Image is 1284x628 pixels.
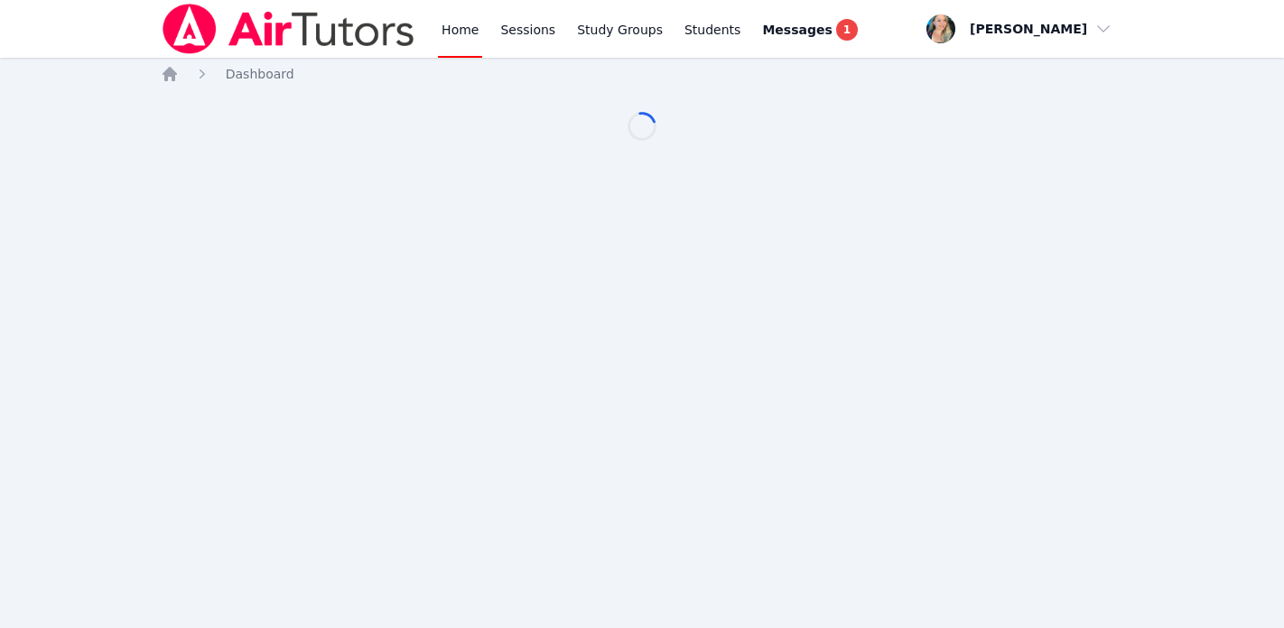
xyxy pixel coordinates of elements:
[161,4,416,54] img: Air Tutors
[226,65,294,83] a: Dashboard
[226,67,294,81] span: Dashboard
[762,21,832,39] span: Messages
[836,19,858,41] span: 1
[161,65,1124,83] nav: Breadcrumb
